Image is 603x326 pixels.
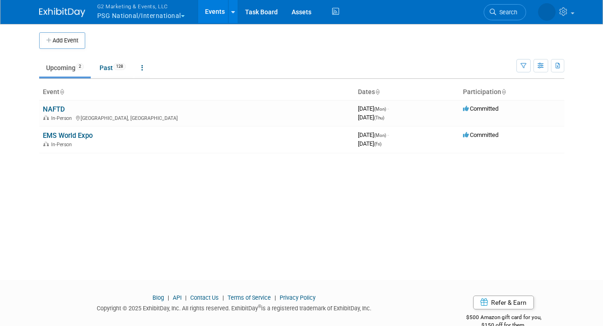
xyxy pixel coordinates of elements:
[358,105,389,112] span: [DATE]
[97,1,185,11] span: G2 Marketing & Events, LLC
[39,302,430,313] div: Copyright © 2025 ExhibitDay, Inc. All rights reserved. ExhibitDay is a registered trademark of Ex...
[375,88,380,95] a: Sort by Start Date
[496,9,517,16] span: Search
[39,8,85,17] img: ExhibitDay
[484,4,526,20] a: Search
[152,294,164,301] a: Blog
[76,63,84,70] span: 2
[463,105,498,112] span: Committed
[473,296,534,309] a: Refer & Earn
[39,59,91,77] a: Upcoming2
[43,142,49,146] img: In-Person Event
[272,294,278,301] span: |
[387,131,389,138] span: -
[228,294,271,301] a: Terms of Service
[173,294,181,301] a: API
[358,140,381,147] span: [DATE]
[463,131,498,138] span: Committed
[538,3,556,21] img: Nora McQuillan
[43,114,351,121] div: [GEOGRAPHIC_DATA], [GEOGRAPHIC_DATA]
[183,294,189,301] span: |
[258,304,261,309] sup: ®
[387,105,389,112] span: -
[220,294,226,301] span: |
[354,84,459,100] th: Dates
[43,115,49,120] img: In-Person Event
[374,133,386,138] span: (Mon)
[43,105,65,113] a: NAFTD
[93,59,133,77] a: Past128
[39,32,85,49] button: Add Event
[51,142,75,148] span: In-Person
[59,88,64,95] a: Sort by Event Name
[39,84,354,100] th: Event
[43,131,93,140] a: EMS World Expo
[459,84,564,100] th: Participation
[190,294,219,301] a: Contact Us
[113,63,126,70] span: 128
[374,107,386,112] span: (Mon)
[374,115,384,120] span: (Thu)
[374,142,381,147] span: (Fri)
[358,131,389,138] span: [DATE]
[501,88,506,95] a: Sort by Participation Type
[280,294,316,301] a: Privacy Policy
[51,115,75,121] span: In-Person
[358,114,384,121] span: [DATE]
[165,294,171,301] span: |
